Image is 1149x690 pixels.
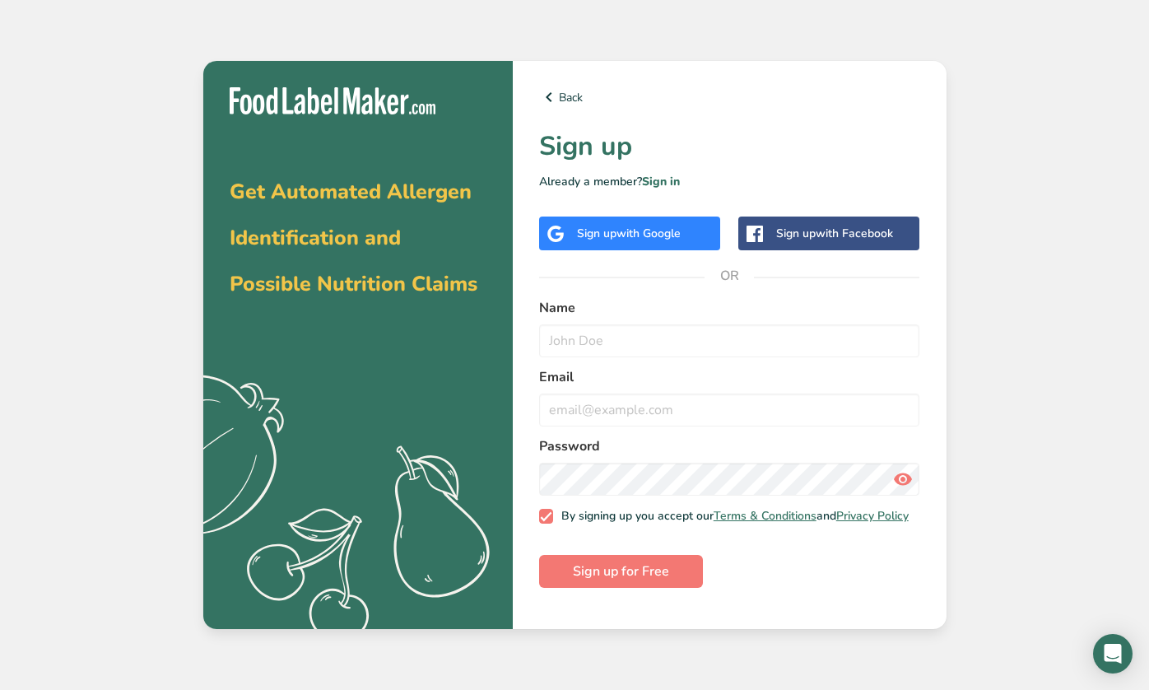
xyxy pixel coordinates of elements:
a: Sign in [642,174,680,189]
span: with Google [616,226,681,241]
input: email@example.com [539,394,920,427]
div: Open Intercom Messenger [1093,634,1133,674]
p: Already a member? [539,173,920,190]
img: Food Label Maker [230,87,435,114]
a: Privacy Policy [836,508,909,524]
label: Email [539,367,920,387]
div: Sign up [577,225,681,242]
span: with Facebook [816,226,893,241]
a: Terms & Conditions [714,508,816,524]
a: Back [539,87,920,107]
label: Password [539,436,920,456]
span: By signing up you accept our and [553,509,909,524]
input: John Doe [539,324,920,357]
label: Name [539,298,920,318]
h1: Sign up [539,127,920,166]
span: Sign up for Free [573,562,669,581]
span: OR [705,251,754,301]
span: Get Automated Allergen Identification and Possible Nutrition Claims [230,178,477,298]
button: Sign up for Free [539,555,703,588]
div: Sign up [776,225,893,242]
